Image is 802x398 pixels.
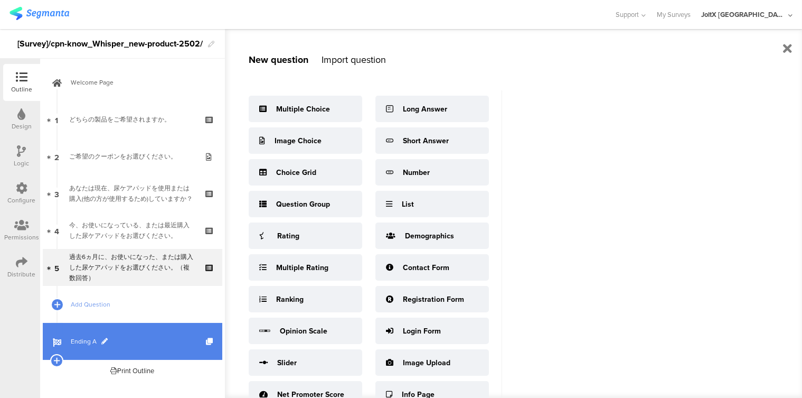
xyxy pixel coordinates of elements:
img: segmanta logo [10,7,69,20]
span: Welcome Page [71,77,206,88]
span: Add Question [71,299,206,310]
div: Rating [277,230,299,242]
div: Choice Grid [276,167,316,178]
div: Demographics [405,230,454,242]
div: Registration Form [403,294,464,305]
div: [Survey]/cpn-know_Whisper_new-product-2502/ [17,35,203,52]
div: Image Upload [403,357,450,368]
a: Welcome Page [43,64,222,101]
a: Ending A [43,323,222,360]
div: Configure [8,196,36,205]
div: Multiple Rating [276,262,328,273]
span: 3 [54,188,59,199]
div: Image Choice [275,135,322,146]
span: 2 [54,151,59,162]
div: Long Answer [403,104,447,115]
div: Distribute [8,270,36,279]
a: 1 どちらの製品をご希望されますか。 [43,101,222,138]
div: Logic [14,159,30,168]
div: Contact Form [403,262,449,273]
div: Print Outline [111,366,155,376]
div: Design [12,122,32,131]
div: Multiple Choice [276,104,330,115]
div: 今、お使いになっている、または最近購入した尿ケアパッドをお選びください。 [69,220,195,241]
a: 4 今、お使いになっている、または最近購入した尿ケアパッドをお選びください。 [43,212,222,249]
div: Question Group [276,199,330,210]
div: Outline [11,85,32,94]
a: 5 過去6ヵ月に、お使いになった、または購入した尿ケアパッドをお選びください。（複数回答） [43,249,222,286]
div: ご希望のクーポンをお選びください。 [69,151,195,162]
div: Login Form [403,326,441,337]
div: Short Answer [403,135,449,146]
div: JoltX [GEOGRAPHIC_DATA] [701,10,786,20]
div: Ranking [276,294,304,305]
span: 4 [54,225,59,236]
div: Opinion Scale [280,326,327,337]
i: Duplicate [206,338,215,345]
div: Slider [277,357,297,368]
div: どちらの製品をご希望されますか。 [69,114,195,125]
div: New question [249,53,308,67]
div: List [402,199,414,210]
div: Import question [322,53,386,67]
a: 3 あなたは現在、尿ケアパッドを使用または購入(他の方が使用するため)していますか？ [43,175,222,212]
div: 過去6ヵ月に、お使いになった、または購入した尿ケアパッドをお選びください。（複数回答） [69,252,195,283]
span: 5 [54,262,59,273]
span: 1 [55,114,59,125]
a: 2 ご希望のクーポンをお選びください。 [43,138,222,175]
div: Number [403,167,430,178]
span: Support [616,10,639,20]
span: Ending A [71,336,206,347]
div: Permissions [4,233,39,242]
div: あなたは現在、尿ケアパッドを使用または購入(他の方が使用するため)していますか？ [69,183,195,204]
